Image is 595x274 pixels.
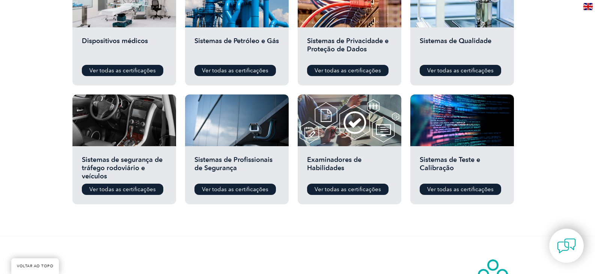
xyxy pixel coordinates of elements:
[82,65,163,76] a: Ver todas as certificações
[583,3,593,10] img: en
[82,184,163,195] a: Ver todas as certificações
[194,184,276,195] a: Ver todas as certificações
[427,186,494,193] font: Ver todas as certificações
[420,65,501,76] a: Ver todas as certificações
[89,67,156,74] font: Ver todas as certificações
[194,156,273,172] font: Sistemas de Profissionais de Segurança
[315,67,381,74] font: Ver todas as certificações
[194,65,276,76] a: Ver todas as certificações
[194,37,279,45] font: Sistemas de Petróleo e Gás
[427,67,494,74] font: Ver todas as certificações
[420,184,501,195] a: Ver todas as certificações
[307,37,389,53] font: Sistemas de Privacidade e Proteção de Dados
[307,156,362,172] font: Examinadores de Habilidades
[202,67,268,74] font: Ver todas as certificações
[82,37,148,45] font: Dispositivos médicos
[89,186,156,193] font: Ver todas as certificações
[82,156,163,180] font: Sistemas de segurança de tráfego rodoviário e veículos
[420,37,491,45] font: Sistemas de Qualidade
[307,65,389,76] a: Ver todas as certificações
[202,186,268,193] font: Ver todas as certificações
[17,264,53,268] font: VOLTAR AO TOPO
[557,237,576,255] img: contact-chat.png
[420,156,480,172] font: Sistemas de Teste e Calibração
[11,258,59,274] a: VOLTAR AO TOPO
[307,184,389,195] a: Ver todas as certificações
[315,186,381,193] font: Ver todas as certificações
